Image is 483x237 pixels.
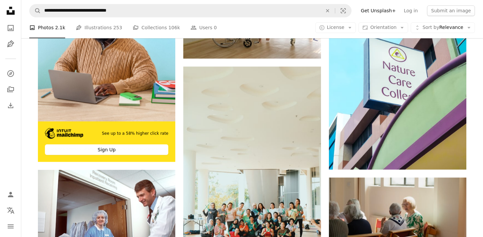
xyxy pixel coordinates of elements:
[191,17,217,39] a: Users 0
[329,75,466,81] a: a sign on a building
[29,4,352,17] form: Find visuals sitewide
[357,5,400,16] a: Get Unsplash+
[422,25,463,31] span: Relevance
[76,17,122,39] a: Illustrations 253
[315,23,356,33] button: License
[320,4,335,17] button: Clear
[327,25,345,30] span: License
[102,131,168,136] span: See up to a 58% higher click rate
[133,17,180,39] a: Collections 106k
[329,220,466,226] a: Elderly women sit and chat together indoors.
[400,5,422,16] a: Log in
[30,4,41,17] button: Search Unsplash
[168,24,180,32] span: 106k
[4,99,17,112] a: Download History
[183,167,321,173] a: a group of people posing for a photo
[427,5,475,16] button: Submit an image
[335,4,351,17] button: Visual search
[214,24,217,32] span: 0
[113,24,122,32] span: 253
[38,212,175,218] a: woman in blue scrub suit standing beside woman in white robe
[4,220,17,233] button: Menu
[45,128,83,139] img: file-1690386555781-336d1949dad1image
[422,25,439,30] span: Sort by
[45,144,168,155] div: Sign Up
[359,23,408,33] button: Orientation
[4,21,17,35] a: Photos
[4,83,17,96] a: Collections
[4,204,17,217] button: Language
[4,4,17,19] a: Home — Unsplash
[4,37,17,51] a: Illustrations
[4,67,17,80] a: Explore
[4,188,17,201] a: Log in / Sign up
[411,23,475,33] button: Sort byRelevance
[370,25,397,30] span: Orientation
